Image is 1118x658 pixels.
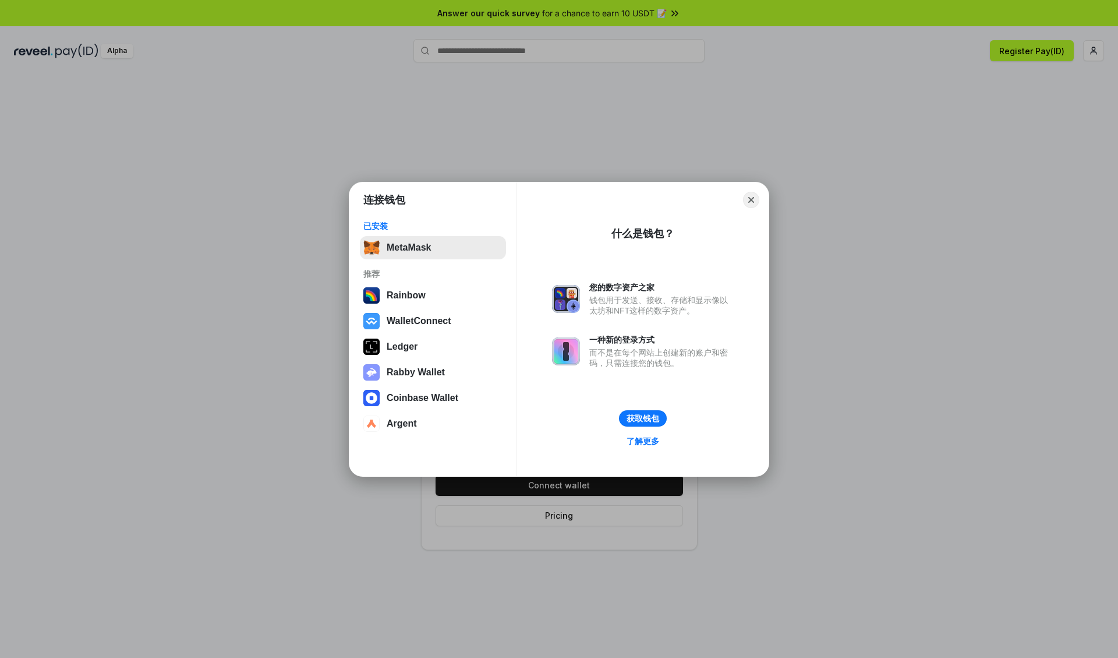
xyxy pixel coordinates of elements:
[589,295,734,316] div: 钱包用于发送、接收、存储和显示像以太坊和NFT这样的数字资产。
[387,242,431,253] div: MetaMask
[620,434,666,449] a: 了解更多
[619,410,667,427] button: 获取钱包
[611,227,674,241] div: 什么是钱包？
[387,316,451,326] div: WalletConnect
[387,367,445,378] div: Rabby Wallet
[363,193,405,207] h1: 连接钱包
[589,282,734,293] div: 您的数字资产之家
[363,240,380,256] img: svg+xml,%3Csvg%20fill%3D%22none%22%20height%3D%2233%22%20viewBox%3D%220%200%2035%2033%22%20width%...
[360,236,506,259] button: MetaMask
[387,393,458,403] div: Coinbase Wallet
[363,221,503,231] div: 已安装
[387,290,426,301] div: Rainbow
[363,364,380,381] img: svg+xml,%3Csvg%20xmlns%3D%22http%3A%2F%2Fwww.w3.org%2F2000%2Fsvg%22%20fill%3D%22none%22%20viewBox...
[363,269,503,279] div: 推荐
[627,413,659,424] div: 获取钱包
[360,386,506,410] button: Coinbase Wallet
[363,416,380,432] img: svg+xml,%3Csvg%20width%3D%2228%22%20height%3D%2228%22%20viewBox%3D%220%200%2028%2028%22%20fill%3D...
[589,335,734,345] div: 一种新的登录方式
[360,412,506,435] button: Argent
[363,339,380,355] img: svg+xml,%3Csvg%20xmlns%3D%22http%3A%2F%2Fwww.w3.org%2F2000%2Fsvg%22%20width%3D%2228%22%20height%3...
[552,337,580,365] img: svg+xml,%3Csvg%20xmlns%3D%22http%3A%2F%2Fwww.w3.org%2F2000%2Fsvg%22%20fill%3D%22none%22%20viewBox...
[552,285,580,313] img: svg+xml,%3Csvg%20xmlns%3D%22http%3A%2F%2Fwww.w3.org%2F2000%2Fsvg%22%20fill%3D%22none%22%20viewBox...
[363,390,380,406] img: svg+xml,%3Csvg%20width%3D%2228%22%20height%3D%2228%22%20viewBox%3D%220%200%2028%2028%22%20fill%3D...
[589,347,734,368] div: 而不是在每个网站上创建新的账户和密码，只需连接您的钱包。
[387,342,418,352] div: Ledger
[360,284,506,307] button: Rainbow
[627,436,659,446] div: 了解更多
[360,361,506,384] button: Rabby Wallet
[360,335,506,358] button: Ledger
[360,309,506,333] button: WalletConnect
[363,287,380,304] img: svg+xml,%3Csvg%20width%3D%22120%22%20height%3D%22120%22%20viewBox%3D%220%200%20120%20120%22%20fil...
[743,192,759,208] button: Close
[363,313,380,329] img: svg+xml,%3Csvg%20width%3D%2228%22%20height%3D%2228%22%20viewBox%3D%220%200%2028%2028%22%20fill%3D...
[387,418,417,429] div: Argent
